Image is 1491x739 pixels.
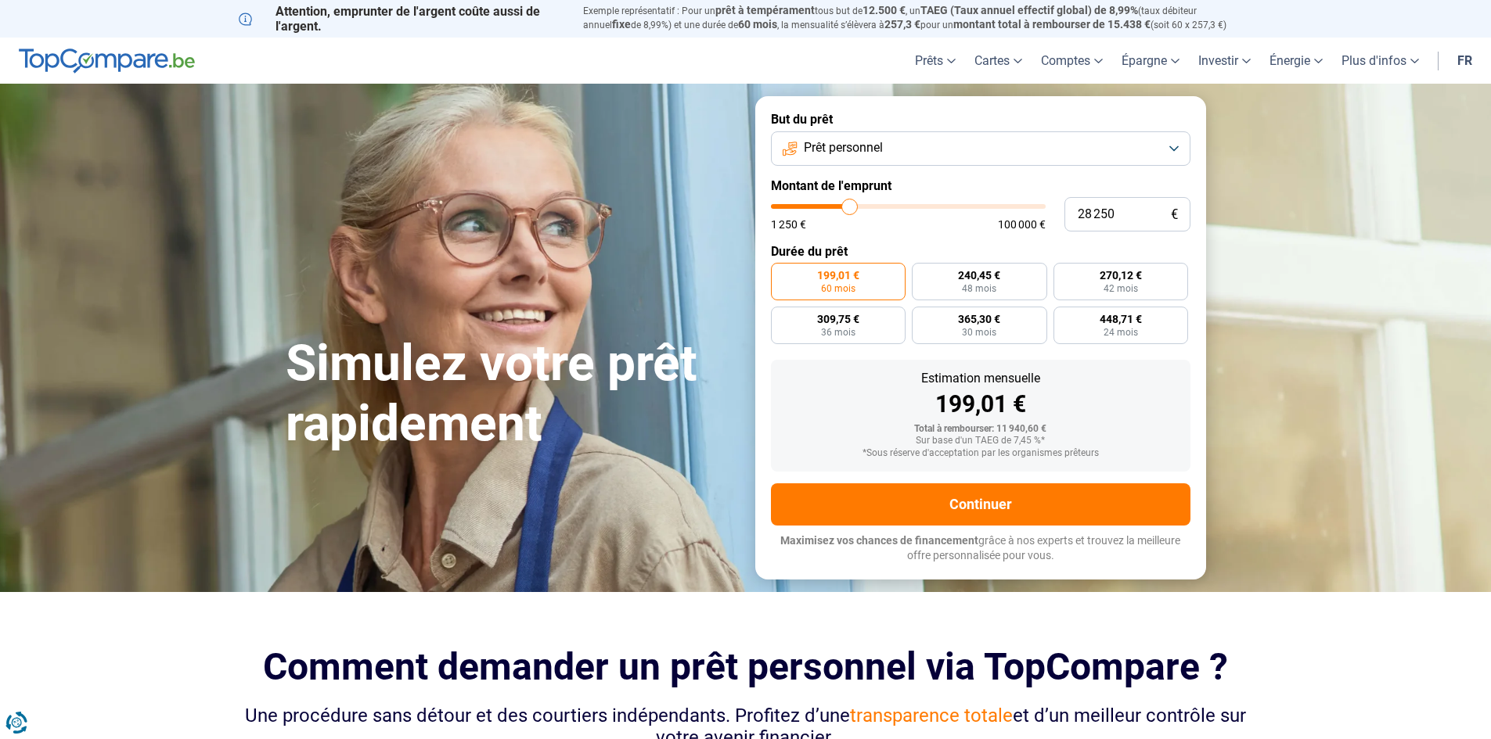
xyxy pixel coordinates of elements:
span: 30 mois [962,328,996,337]
span: 60 mois [738,18,777,30]
span: 257,3 € [884,18,920,30]
span: 309,75 € [817,314,859,325]
div: 199,01 € [783,393,1178,416]
a: Énergie [1260,38,1332,84]
span: 60 mois [821,284,855,293]
button: Continuer [771,483,1190,526]
img: TopCompare [19,48,195,74]
span: 240,45 € [958,270,1000,281]
span: 36 mois [821,328,855,337]
span: 24 mois [1104,328,1138,337]
a: Plus d'infos [1332,38,1428,84]
div: Estimation mensuelle [783,372,1178,385]
a: Prêts [906,38,965,84]
span: € [1171,208,1178,221]
h1: Simulez votre prêt rapidement [286,334,736,454]
span: montant total à rembourser de 15.438 € [953,18,1151,30]
span: Prêt personnel [804,139,883,156]
p: grâce à nos experts et trouvez la meilleure offre personnalisée pour vous. [771,533,1190,564]
span: 199,01 € [817,270,859,281]
span: 365,30 € [958,314,1000,325]
span: 12.500 € [863,4,906,16]
h2: Comment demander un prêt personnel via TopCompare ? [239,645,1253,688]
span: 270,12 € [1100,270,1142,281]
span: Maximisez vos chances de financement [780,534,978,547]
p: Exemple représentatif : Pour un tous but de , un (taux débiteur annuel de 8,99%) et une durée de ... [583,4,1253,32]
label: Durée du prêt [771,244,1190,259]
span: TAEG (Taux annuel effectif global) de 8,99% [920,4,1138,16]
div: Total à rembourser: 11 940,60 € [783,424,1178,435]
label: Montant de l'emprunt [771,178,1190,193]
span: 448,71 € [1100,314,1142,325]
p: Attention, emprunter de l'argent coûte aussi de l'argent. [239,4,564,34]
a: Épargne [1112,38,1189,84]
span: 1 250 € [771,219,806,230]
span: 42 mois [1104,284,1138,293]
span: transparence totale [850,705,1013,726]
span: fixe [612,18,631,30]
div: *Sous réserve d'acceptation par les organismes prêteurs [783,448,1178,459]
a: Investir [1189,38,1260,84]
span: 100 000 € [998,219,1046,230]
a: fr [1448,38,1482,84]
a: Comptes [1032,38,1112,84]
span: prêt à tempérament [715,4,815,16]
label: But du prêt [771,112,1190,127]
button: Prêt personnel [771,131,1190,166]
a: Cartes [965,38,1032,84]
div: Sur base d'un TAEG de 7,45 %* [783,436,1178,447]
span: 48 mois [962,284,996,293]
